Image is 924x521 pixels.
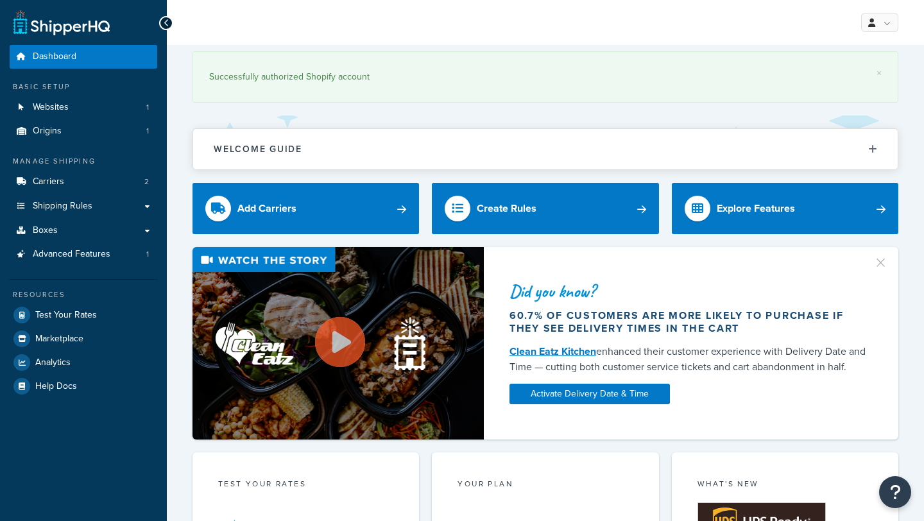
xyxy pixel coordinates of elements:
[10,351,157,374] a: Analytics
[33,176,64,187] span: Carriers
[10,194,157,218] a: Shipping Rules
[509,344,868,375] div: enhanced their customer experience with Delivery Date and Time — cutting both customer service ti...
[717,200,795,218] div: Explore Features
[146,102,149,113] span: 1
[146,249,149,260] span: 1
[10,327,157,350] a: Marketplace
[33,249,110,260] span: Advanced Features
[193,247,484,439] img: Video thumbnail
[33,102,69,113] span: Websites
[144,176,149,187] span: 2
[879,476,911,508] button: Open Resource Center
[214,144,302,154] h2: Welcome Guide
[35,334,83,345] span: Marketplace
[209,68,882,86] div: Successfully authorized Shopify account
[10,170,157,194] a: Carriers2
[877,68,882,78] a: ×
[33,201,92,212] span: Shipping Rules
[10,219,157,243] a: Boxes
[35,357,71,368] span: Analytics
[10,45,157,69] a: Dashboard
[35,381,77,392] span: Help Docs
[10,81,157,92] div: Basic Setup
[477,200,536,218] div: Create Rules
[10,375,157,398] a: Help Docs
[10,156,157,167] div: Manage Shipping
[697,478,873,493] div: What's New
[35,310,97,321] span: Test Your Rates
[509,282,868,300] div: Did you know?
[509,309,868,335] div: 60.7% of customers are more likely to purchase if they see delivery times in the cart
[193,183,419,234] a: Add Carriers
[33,225,58,236] span: Boxes
[33,126,62,137] span: Origins
[10,96,157,119] a: Websites1
[10,303,157,327] a: Test Your Rates
[509,384,670,404] a: Activate Delivery Date & Time
[237,200,296,218] div: Add Carriers
[432,183,658,234] a: Create Rules
[33,51,76,62] span: Dashboard
[10,170,157,194] li: Carriers
[218,478,393,493] div: Test your rates
[10,243,157,266] a: Advanced Features1
[146,126,149,137] span: 1
[10,119,157,143] li: Origins
[509,344,596,359] a: Clean Eatz Kitchen
[10,243,157,266] li: Advanced Features
[10,96,157,119] li: Websites
[10,119,157,143] a: Origins1
[10,289,157,300] div: Resources
[193,129,898,169] button: Welcome Guide
[672,183,898,234] a: Explore Features
[458,478,633,493] div: Your Plan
